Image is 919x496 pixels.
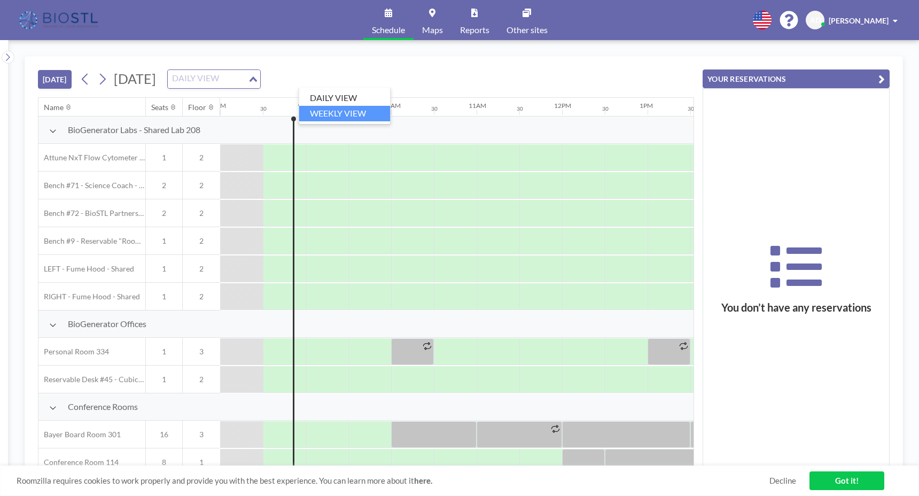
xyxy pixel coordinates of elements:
[298,102,311,110] div: 9AM
[146,181,182,190] span: 2
[168,70,260,88] div: Search for option
[44,103,64,112] div: Name
[183,153,220,162] span: 2
[640,102,653,110] div: 1PM
[810,15,821,25] span: AD
[188,103,206,112] div: Floor
[38,208,145,218] span: Bench #72 - BioSTL Partnerships & Apprenticeships Bench
[183,264,220,274] span: 2
[38,347,109,356] span: Personal Room 334
[17,10,102,31] img: organization-logo
[169,72,247,86] input: Search for option
[38,375,145,384] span: Reservable Desk #45 - Cubicle Area (Office 206)
[703,301,889,314] h3: You don’t have any reservations
[688,105,694,112] div: 30
[183,430,220,439] span: 3
[602,105,609,112] div: 30
[114,71,156,87] span: [DATE]
[422,26,443,34] span: Maps
[38,153,145,162] span: Attune NxT Flow Cytometer - Bench #25
[38,430,121,439] span: Bayer Board Room 301
[517,105,523,112] div: 30
[151,103,168,112] div: Seats
[38,264,134,274] span: LEFT - Fume Hood - Shared
[460,26,489,34] span: Reports
[703,69,890,88] button: YOUR RESERVATIONS
[146,375,182,384] span: 1
[38,236,145,246] span: Bench #9 - Reservable "RoomZilla" Bench
[68,125,200,135] span: BioGenerator Labs - Shared Lab 208
[829,16,889,25] span: [PERSON_NAME]
[146,292,182,301] span: 1
[183,181,220,190] span: 2
[146,430,182,439] span: 16
[507,26,548,34] span: Other sites
[431,105,438,112] div: 30
[146,347,182,356] span: 1
[38,458,119,467] span: Conference Room 114
[38,70,72,89] button: [DATE]
[146,264,182,274] span: 1
[146,153,182,162] span: 1
[260,105,267,112] div: 30
[146,458,182,467] span: 8
[769,476,796,486] a: Decline
[183,347,220,356] span: 3
[183,208,220,218] span: 2
[68,319,146,329] span: BioGenerator Offices
[146,208,182,218] span: 2
[414,476,432,485] a: here.
[299,90,391,106] li: DAILY VIEW
[38,181,145,190] span: Bench #71 - Science Coach - BioSTL Bench
[183,458,220,467] span: 1
[372,26,405,34] span: Schedule
[183,236,220,246] span: 2
[17,476,769,486] span: Roomzilla requires cookies to work properly and provide you with the best experience. You can lea...
[383,102,401,110] div: 10AM
[38,292,140,301] span: RIGHT - Fume Hood - Shared
[146,236,182,246] span: 1
[554,102,571,110] div: 12PM
[183,375,220,384] span: 2
[809,471,884,490] a: Got it!
[299,106,391,121] li: WEEKLY VIEW
[68,401,138,412] span: Conference Rooms
[469,102,486,110] div: 11AM
[183,292,220,301] span: 2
